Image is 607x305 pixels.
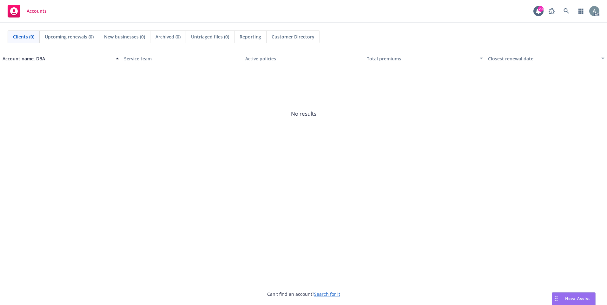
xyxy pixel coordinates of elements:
span: Upcoming renewals (0) [45,33,94,40]
div: Account name, DBA [3,55,112,62]
div: Active policies [245,55,362,62]
div: Closest renewal date [488,55,597,62]
span: Can't find an account? [267,291,340,297]
span: Customer Directory [272,33,314,40]
a: Search [560,5,573,17]
a: Accounts [5,2,49,20]
div: Total premiums [367,55,476,62]
div: Service team [124,55,241,62]
span: Clients (0) [13,33,34,40]
button: Nova Assist [552,292,596,305]
span: New businesses (0) [104,33,145,40]
span: Accounts [27,9,47,14]
a: Switch app [575,5,587,17]
button: Service team [122,51,243,66]
button: Active policies [243,51,364,66]
button: Closest renewal date [485,51,607,66]
span: Nova Assist [565,296,590,301]
span: Archived (0) [155,33,181,40]
span: Reporting [240,33,261,40]
button: Total premiums [364,51,486,66]
a: Search for it [314,291,340,297]
img: photo [589,6,599,16]
div: Drag to move [552,293,560,305]
div: 20 [538,6,544,12]
a: Report a Bug [545,5,558,17]
span: Untriaged files (0) [191,33,229,40]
